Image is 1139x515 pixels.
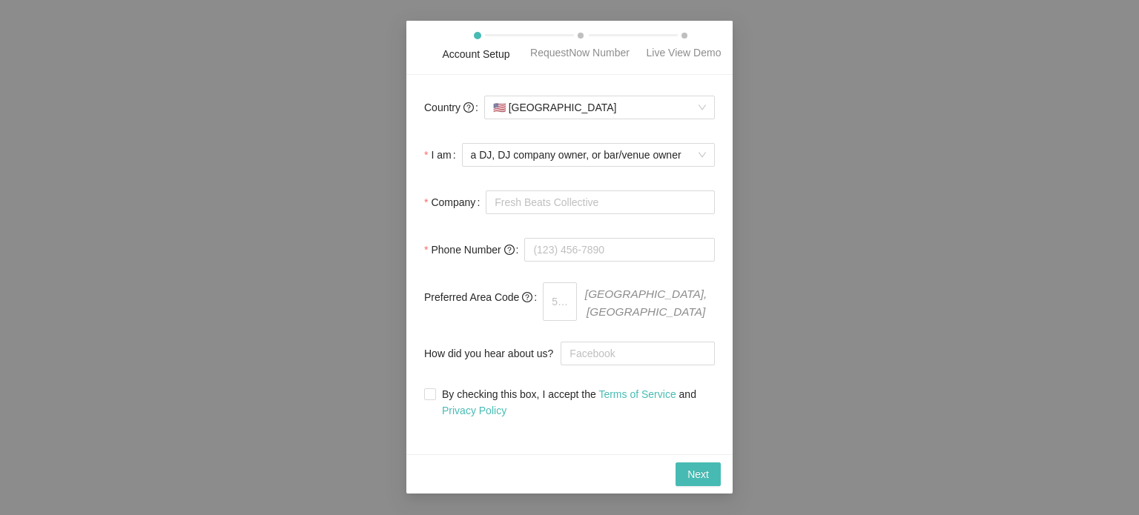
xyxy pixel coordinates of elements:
div: RequestNow Number [530,44,630,61]
span: Phone Number [431,242,514,258]
input: 510 [543,282,577,321]
span: [GEOGRAPHIC_DATA], [GEOGRAPHIC_DATA] [577,282,715,321]
span: Preferred Area Code [424,289,532,305]
span: By checking this box, I accept the and [436,387,715,419]
input: How did you hear about us? [561,342,715,366]
span: question-circle [522,292,532,302]
span: 🇺🇸 [493,102,506,113]
label: I am [424,140,462,170]
span: [GEOGRAPHIC_DATA] [493,96,706,119]
label: Company [424,187,486,217]
button: Next [676,463,721,487]
span: Next [687,467,709,483]
div: Live View Demo [647,44,722,61]
label: How did you hear about us? [424,339,561,369]
a: Privacy Policy [442,405,506,417]
input: Company [486,190,715,214]
div: Account Setup [442,46,509,62]
span: question-circle [463,102,474,113]
span: question-circle [504,245,515,255]
span: Country [424,99,474,116]
span: a DJ, DJ company owner, or bar/venue owner [471,144,706,166]
a: Terms of Service [598,389,676,401]
input: (123) 456-7890 [524,238,715,262]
